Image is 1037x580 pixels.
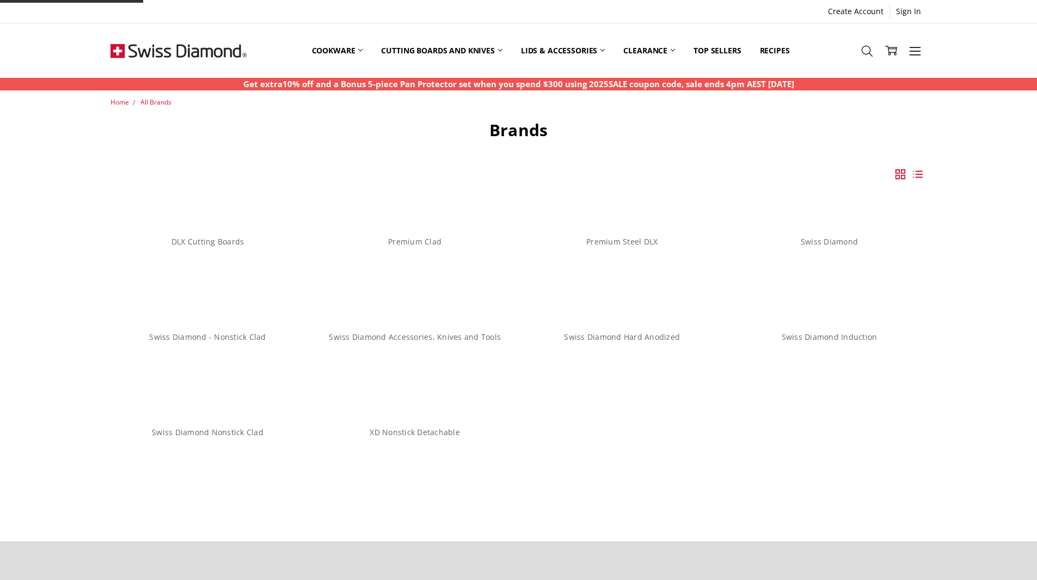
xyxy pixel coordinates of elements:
a: Cutting boards and knives [372,26,512,75]
a: Cookware [303,26,372,75]
a: Clearance [614,26,684,75]
a: Swiss Diamond Induction [782,332,878,342]
a: Swiss Diamond Nonstick Clad [152,427,263,437]
a: XD Nonstick Detachable [370,427,460,437]
a: Premium Clad [388,236,441,247]
h1: Brands [111,120,927,141]
a: Lids & Accessories [512,26,614,75]
a: Sign In [890,4,927,19]
img: Free Shipping On Every Order [111,23,247,78]
a: Home [111,97,129,107]
a: DLX Cutting Boards [171,236,244,247]
a: Recipes [751,26,799,75]
a: Swiss Diamond [801,236,858,247]
a: Create Account [822,4,889,19]
a: Premium Steel DLX [586,236,658,247]
p: Get extra10% off and a Bonus 5-piece Pan Protector set when you spend $300 using 2025SALE coupon ... [243,78,794,90]
a: Swiss Diamond Accessories, Knives and Tools [329,332,501,342]
a: Top Sellers [684,26,750,75]
a: All Brands [140,97,171,107]
a: Swiss Diamond - Nonstick Clad [149,332,266,342]
a: Swiss Diamond Hard Anodized [564,332,680,342]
